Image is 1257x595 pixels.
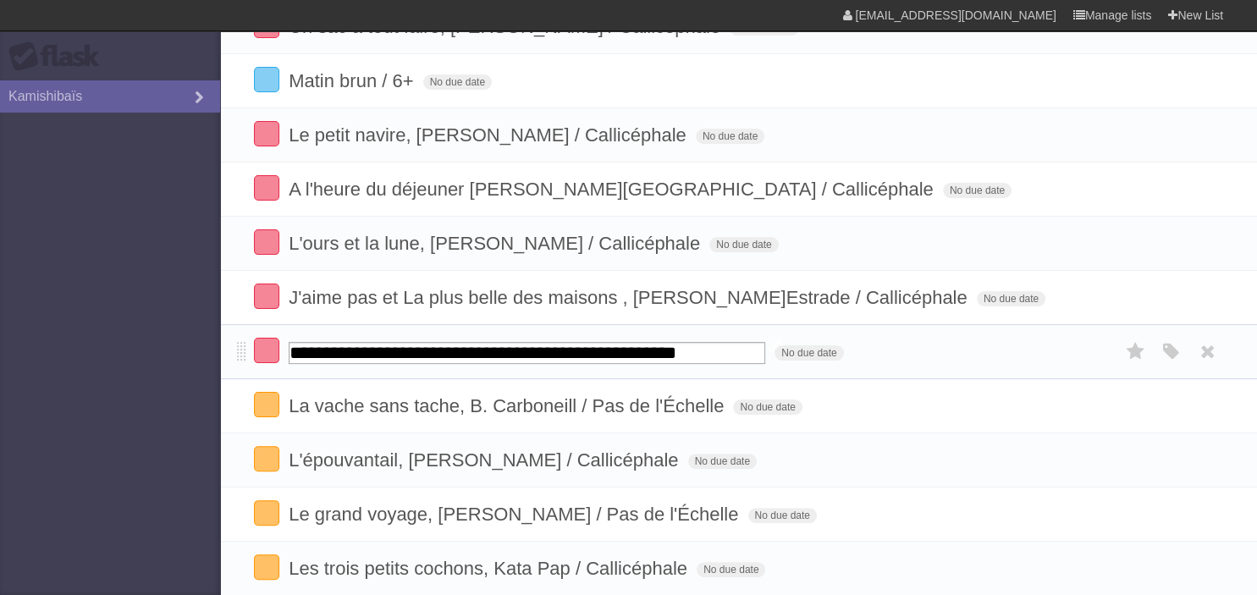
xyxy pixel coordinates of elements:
[748,508,817,523] span: No due date
[289,449,682,471] span: L'épouvantail, [PERSON_NAME] / Callicéphale
[775,345,843,361] span: No due date
[709,237,778,252] span: No due date
[1120,338,1152,366] label: Star task
[943,183,1012,198] span: No due date
[289,558,692,579] span: Les trois petits cochons, Kata Pap / Callicéphale
[254,67,279,92] label: Done
[254,500,279,526] label: Done
[289,504,742,525] span: Le grand voyage, [PERSON_NAME] / Pas de l'Échelle
[977,291,1045,306] span: No due date
[254,121,279,146] label: Done
[8,41,110,72] div: Flask
[254,554,279,580] label: Done
[254,284,279,309] label: Done
[696,129,764,144] span: No due date
[254,392,279,417] label: Done
[289,233,704,254] span: L'ours et la lune, [PERSON_NAME] / Callicéphale
[289,287,971,308] span: J'aime pas et La plus belle des maisons , [PERSON_NAME]Estrade / Callicéphale
[423,74,492,90] span: No due date
[697,562,765,577] span: No due date
[688,454,757,469] span: No due date
[289,70,417,91] span: Matin brun / 6+
[289,179,937,200] span: A l'heure du déjeuner [PERSON_NAME][GEOGRAPHIC_DATA] / Callicéphale
[733,399,802,415] span: No due date
[254,229,279,255] label: Done
[254,446,279,471] label: Done
[254,175,279,201] label: Done
[289,395,728,416] span: La vache sans tache, B. Carboneill / Pas de l'Échelle
[254,338,279,363] label: Done
[289,124,691,146] span: Le petit navire, [PERSON_NAME] / Callicéphale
